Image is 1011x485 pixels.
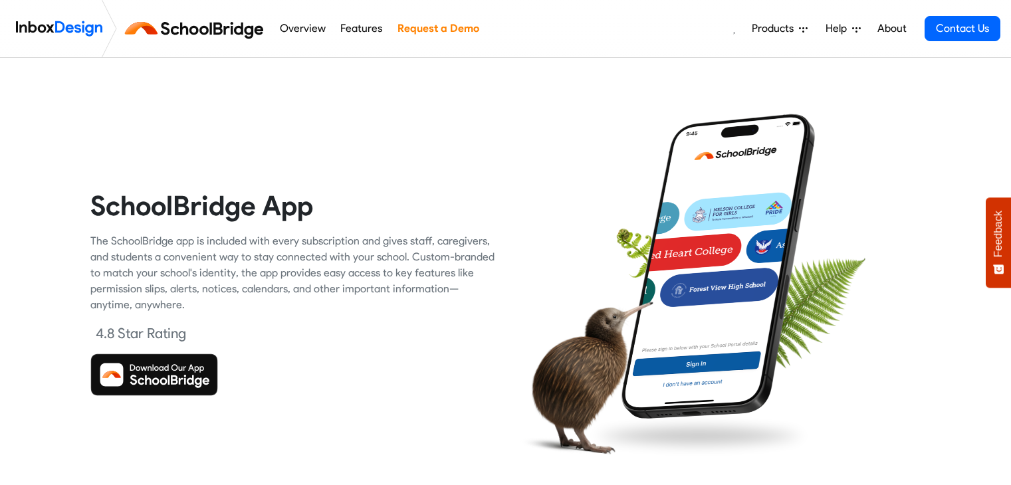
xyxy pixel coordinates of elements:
[925,16,1000,41] a: Contact Us
[986,197,1011,288] button: Feedback - Show survey
[746,15,813,42] a: Products
[122,13,272,45] img: schoolbridge logo
[90,233,496,313] div: The SchoolBridge app is included with every subscription and gives staff, caregivers, and student...
[820,15,866,42] a: Help
[337,15,386,42] a: Features
[752,21,799,37] span: Products
[90,189,496,223] heading: SchoolBridge App
[96,324,186,343] div: 4.8 Star Rating
[873,15,910,42] a: About
[584,411,814,460] img: shadow.png
[612,113,825,420] img: phone.png
[992,211,1004,257] span: Feedback
[393,15,483,42] a: Request a Demo
[516,289,653,465] img: kiwi_bird.png
[276,15,329,42] a: Overview
[826,21,852,37] span: Help
[90,353,218,396] img: Download SchoolBridge App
